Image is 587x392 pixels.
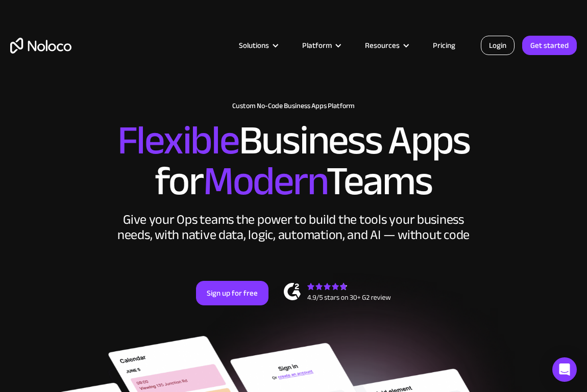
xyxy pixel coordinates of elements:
div: Resources [352,39,420,52]
div: Resources [365,39,400,52]
a: Sign up for free [196,281,268,305]
span: Modern [203,143,326,219]
a: Pricing [420,39,468,52]
h2: Business Apps for Teams [10,120,577,202]
div: Solutions [239,39,269,52]
div: Solutions [226,39,289,52]
div: Platform [302,39,332,52]
h1: Custom No-Code Business Apps Platform [10,102,577,110]
div: Give your Ops teams the power to build the tools your business needs, with native data, logic, au... [115,212,472,243]
a: Login [481,36,515,55]
div: Open Intercom Messenger [552,357,577,382]
div: Platform [289,39,352,52]
a: home [10,38,71,54]
span: Flexible [117,102,239,178]
a: Get started [522,36,577,55]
